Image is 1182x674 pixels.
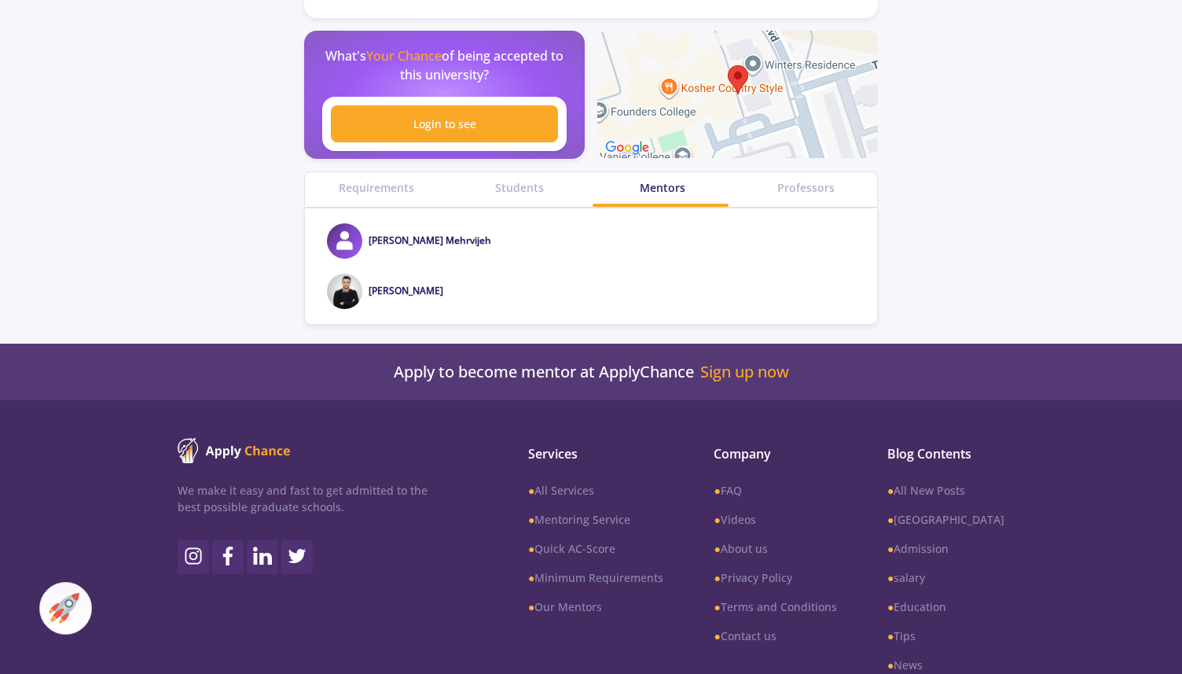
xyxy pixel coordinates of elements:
[714,569,836,586] a: ●Privacy Policy
[887,541,894,556] b: ●
[714,628,836,644] a: ●Contact us
[327,274,362,309] img: Mohammad Nazeriavatar
[591,179,734,196] a: Mentors
[528,599,534,614] b: ●
[305,179,448,196] a: Requirements
[528,482,663,499] a: ●All Services
[714,512,720,527] b: ●
[887,570,894,585] b: ●
[887,598,1004,615] a: ●Education
[714,541,720,556] b: ●
[528,511,663,528] a: ●Mentoring Service
[528,570,534,585] b: ●
[327,223,362,259] img: Negin Khazraei Mehrvijeh avatar
[887,444,1004,463] span: Blog Contents
[728,65,748,94] div: York University
[887,512,894,527] b: ●
[887,483,894,498] b: ●
[714,483,720,498] b: ●
[331,105,558,142] a: Login to see
[714,511,836,528] a: ●Videos
[528,541,534,556] b: ●
[887,628,894,643] b: ●
[369,284,443,297] a: [PERSON_NAME]
[178,438,291,463] img: ApplyChance logo
[887,628,1004,644] a: ●Tips
[49,593,79,624] img: ac-market
[887,599,894,614] b: ●
[528,483,534,498] b: ●
[448,179,591,196] a: Students
[887,569,1004,586] a: ●salary
[528,512,534,527] b: ●
[369,234,491,247] a: [PERSON_NAME] Mehrvijeh
[714,540,836,557] a: ●About us
[714,599,720,614] b: ●
[322,46,567,84] p: What's of being accepted to this university?
[714,570,720,585] b: ●
[714,598,836,615] a: ●Terms and Conditions
[714,628,720,643] b: ●
[887,511,1004,528] a: ●[GEOGRAPHIC_DATA]
[734,179,877,196] a: Professors
[887,657,1004,673] a: ●News
[366,47,442,64] span: Your Chance
[528,444,663,463] span: Services
[714,482,836,499] a: ●FAQ
[528,540,663,557] a: ●Quick AC-Score
[528,598,663,615] a: ●Our Mentors
[601,138,653,158] img: Google
[178,482,428,515] p: We make it easy and fast to get admitted to the best possible graduate schools.
[887,540,1004,557] a: ●Admission
[887,482,1004,499] a: ●All New Posts
[700,363,789,381] a: Sign up now
[714,444,836,463] span: Company
[528,569,663,586] a: ●Minimum Requirements
[601,138,653,158] a: Open this area in Google Maps (opens a new window)
[887,657,894,672] b: ●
